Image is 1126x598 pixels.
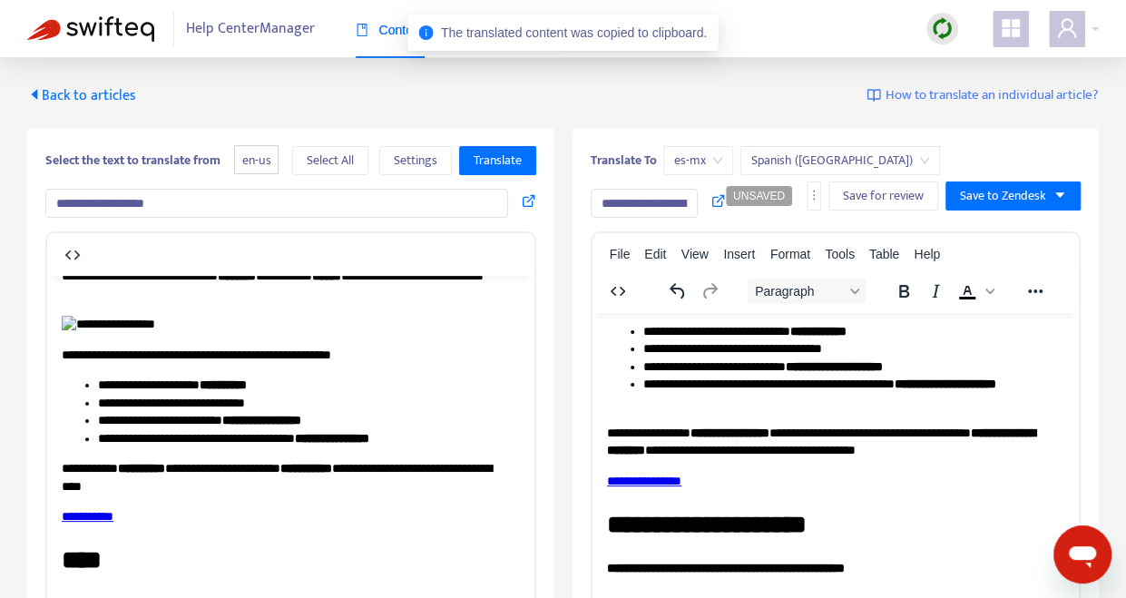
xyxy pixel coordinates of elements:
button: Translate [459,146,536,175]
img: sync.dc5367851b00ba804db3.png [931,17,954,40]
span: Paragraph [755,284,844,299]
button: Bold [888,279,919,304]
button: Reveal or hide additional toolbar items [1020,279,1051,304]
span: Format [770,247,810,261]
span: Settings [394,151,437,171]
span: more [808,189,820,201]
img: Swifteq [27,16,154,42]
span: user [1056,17,1078,39]
span: Help Center Manager [186,12,315,46]
a: How to translate an individual article? [867,85,1099,106]
span: How to translate an individual article? [886,85,1099,106]
span: Edit [644,247,666,261]
span: info-circle [419,25,434,40]
span: Translate [474,151,522,171]
span: es-mx [674,147,722,174]
span: en-us [234,145,279,175]
span: caret-left [27,87,42,102]
button: Italic [920,279,951,304]
span: Table [869,247,899,261]
span: The translated content was copied to clipboard. [441,25,707,40]
img: image-link [867,88,881,103]
span: appstore [1000,17,1022,39]
button: Save for review [828,181,938,211]
span: Content [356,23,424,37]
button: Redo [694,279,725,304]
span: UNSAVED [733,190,785,202]
div: Text color Black [952,279,997,304]
span: Save for review [843,186,924,206]
button: more [807,181,821,211]
iframe: Button to launch messaging window [1053,525,1111,583]
button: Select All [292,146,368,175]
span: View [681,247,709,261]
button: Settings [379,146,452,175]
button: Save to Zendeskcaret-down [945,181,1081,211]
span: File [610,247,631,261]
span: Help [914,247,940,261]
span: Insert [723,247,755,261]
span: Tools [825,247,855,261]
button: Block Paragraph [748,279,866,304]
span: Save to Zendesk [960,186,1046,206]
span: caret-down [1053,189,1066,201]
span: Spanish (Mexico) [751,147,929,174]
b: Select the text to translate from [45,150,220,171]
span: book [356,24,368,36]
b: Translate To [591,150,657,171]
button: Undo [662,279,693,304]
span: Back to articles [27,83,136,108]
span: Select All [307,151,354,171]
